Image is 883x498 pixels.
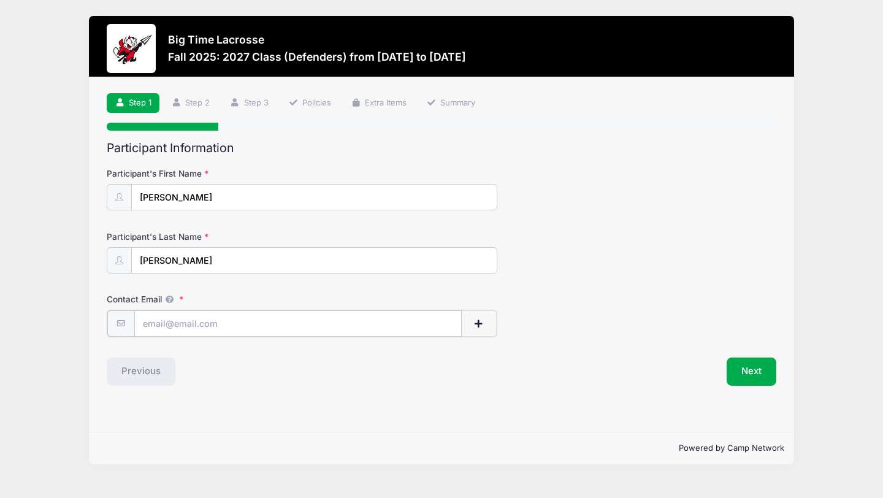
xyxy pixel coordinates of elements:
a: Extra Items [343,93,415,113]
h3: Big Time Lacrosse [168,33,466,46]
label: Contact Email [107,293,330,305]
button: Next [727,358,776,386]
a: Policies [280,93,339,113]
label: Participant's Last Name [107,231,330,243]
input: Participant's First Name [131,184,497,210]
a: Step 2 [164,93,218,113]
p: Powered by Camp Network [99,442,784,454]
input: Participant's Last Name [131,247,497,274]
h2: Participant Information [107,141,776,155]
h3: Fall 2025: 2027 Class (Defenders) from [DATE] to [DATE] [168,50,466,63]
a: Step 3 [222,93,277,113]
input: email@email.com [134,310,462,337]
a: Step 1 [107,93,159,113]
a: Summary [419,93,484,113]
label: Participant's First Name [107,167,330,180]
